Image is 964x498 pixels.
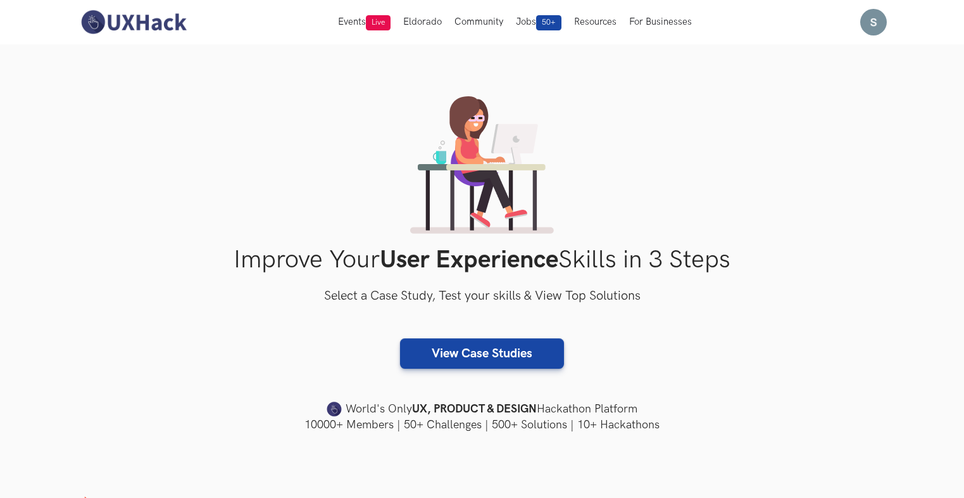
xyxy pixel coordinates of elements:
[77,417,887,433] h4: 10000+ Members | 50+ Challenges | 500+ Solutions | 10+ Hackathons
[410,96,554,234] img: lady working on laptop
[536,15,561,30] span: 50+
[327,401,342,418] img: uxhack-favicon-image.png
[380,245,558,275] strong: User Experience
[77,286,887,307] h3: Select a Case Study, Test your skills & View Top Solutions
[366,15,391,30] span: Live
[412,400,537,418] strong: UX, PRODUCT & DESIGN
[77,245,887,275] h1: Improve Your Skills in 3 Steps
[860,9,887,35] img: Your profile pic
[77,400,887,418] h4: World's Only Hackathon Platform
[400,338,564,369] a: View Case Studies
[77,9,190,35] img: UXHack-logo.png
